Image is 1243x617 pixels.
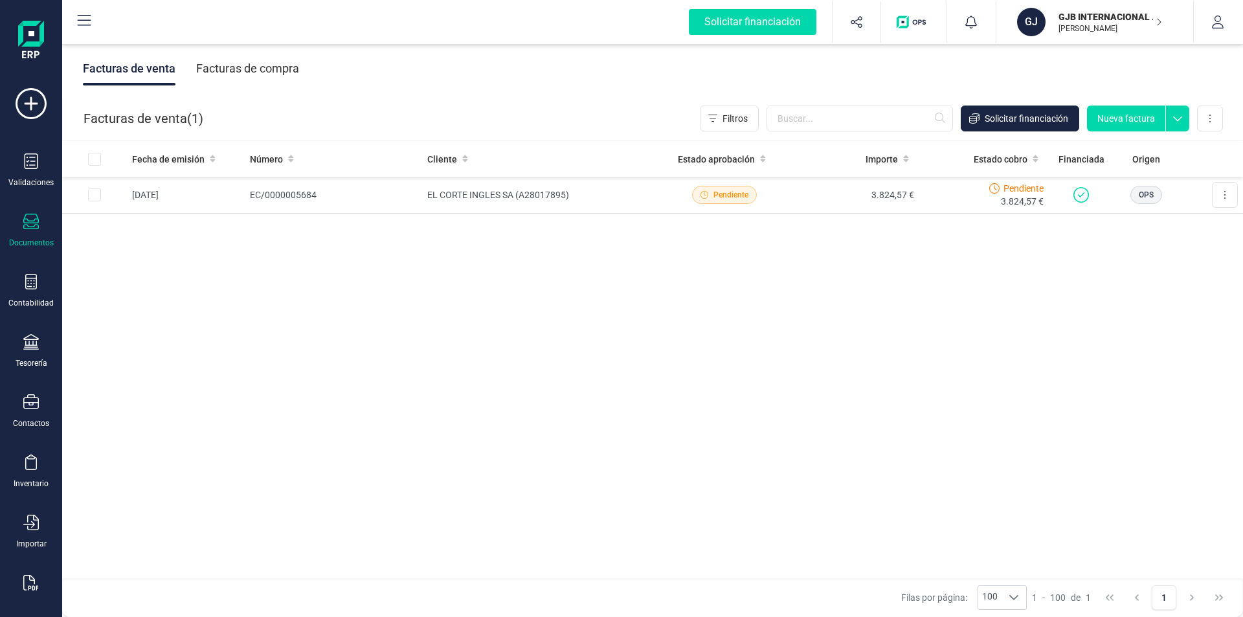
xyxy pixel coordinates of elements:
div: - [1032,591,1091,604]
div: Contactos [13,418,49,429]
div: Solicitar financiación [689,9,816,35]
div: GJ [1017,8,1046,36]
p: GJB INTERNACIONAL 2, S.L.U [1058,10,1162,23]
span: Pendiente [713,189,748,201]
span: Estado cobro [974,153,1027,166]
div: Row Selected 6575cc8f-03e5-47f0-a03e-6bc80bb60e13 [88,188,101,201]
button: Filtros [700,106,759,131]
td: EC/0000005684 [245,177,422,214]
span: Importe [866,153,898,166]
div: Inventario [14,478,49,489]
button: Nueva factura [1087,106,1165,131]
span: OPS [1139,189,1154,201]
div: Documentos [9,238,54,248]
div: Facturas de compra [196,52,299,85]
img: Logo de OPS [897,16,931,28]
p: [PERSON_NAME] [1058,23,1162,34]
button: Logo de OPS [889,1,939,43]
td: [DATE] [127,177,245,214]
img: Logo Finanedi [18,21,44,62]
div: Facturas de venta ( ) [84,106,203,131]
span: Financiada [1058,153,1104,166]
span: 1 [192,109,199,128]
span: 1 [1032,591,1037,604]
div: Validaciones [8,177,54,188]
span: 3.824,57 € [1001,195,1044,208]
div: Importar [16,539,47,549]
button: Page 1 [1152,585,1176,610]
td: 3.824,57 € [789,177,919,214]
div: Tesorería [16,358,47,368]
button: GJGJB INTERNACIONAL 2, S.L.U[PERSON_NAME] [1012,1,1178,43]
span: Número [250,153,283,166]
button: Last Page [1207,585,1231,610]
div: Contabilidad [8,298,54,308]
div: All items unselected [88,153,101,166]
td: EL CORTE INGLES SA (A28017895) [422,177,660,214]
span: 100 [1050,591,1066,604]
span: Solicitar financiación [985,112,1068,125]
span: Cliente [427,153,457,166]
span: Fecha de emisión [132,153,205,166]
span: Origen [1132,153,1160,166]
span: Filtros [722,112,748,125]
button: Solicitar financiación [961,106,1079,131]
div: Filas por página: [901,585,1027,610]
button: Solicitar financiación [673,1,832,43]
span: Pendiente [1003,182,1044,195]
span: 1 [1086,591,1091,604]
button: Previous Page [1125,585,1149,610]
input: Buscar... [767,106,953,131]
span: 100 [978,586,1002,609]
button: Next Page [1180,585,1204,610]
div: Facturas de venta [83,52,175,85]
button: First Page [1097,585,1122,610]
span: de [1071,591,1081,604]
span: Estado aprobación [678,153,755,166]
